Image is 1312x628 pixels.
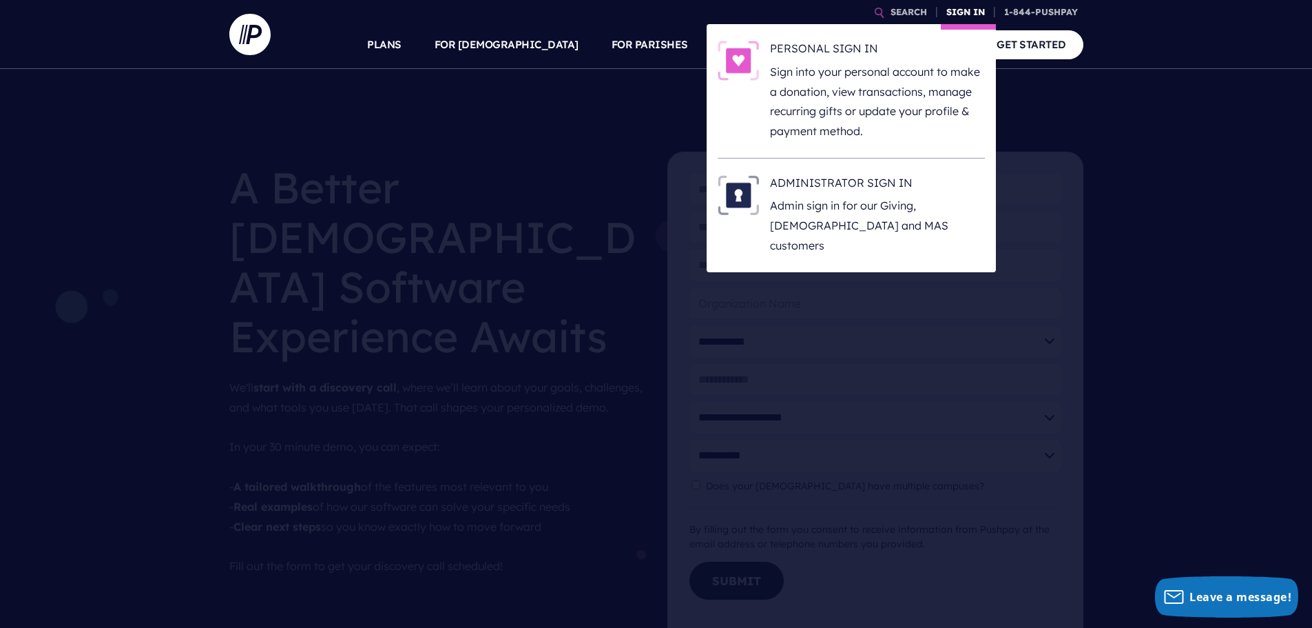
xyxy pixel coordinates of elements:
[815,21,863,69] a: EXPLORE
[1155,576,1298,618] button: Leave a message!
[718,175,759,215] img: ADMINISTRATOR SIGN IN - Illustration
[612,21,688,69] a: FOR PARISHES
[721,21,782,69] a: SOLUTIONS
[718,41,759,81] img: PERSONAL SIGN IN - Illustration
[770,62,985,141] p: Sign into your personal account to make a donation, view transactions, manage recurring gifts or ...
[979,30,1083,59] a: GET STARTED
[770,196,985,255] p: Admin sign in for our Giving, [DEMOGRAPHIC_DATA] and MAS customers
[718,175,985,256] a: ADMINISTRATOR SIGN IN - Illustration ADMINISTRATOR SIGN IN Admin sign in for our Giving, [DEMOGRA...
[367,21,402,69] a: PLANS
[770,175,985,196] h6: ADMINISTRATOR SIGN IN
[770,41,985,61] h6: PERSONAL SIGN IN
[718,41,985,141] a: PERSONAL SIGN IN - Illustration PERSONAL SIGN IN Sign into your personal account to make a donati...
[896,21,947,69] a: COMPANY
[1189,589,1291,605] span: Leave a message!
[435,21,579,69] a: FOR [DEMOGRAPHIC_DATA]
